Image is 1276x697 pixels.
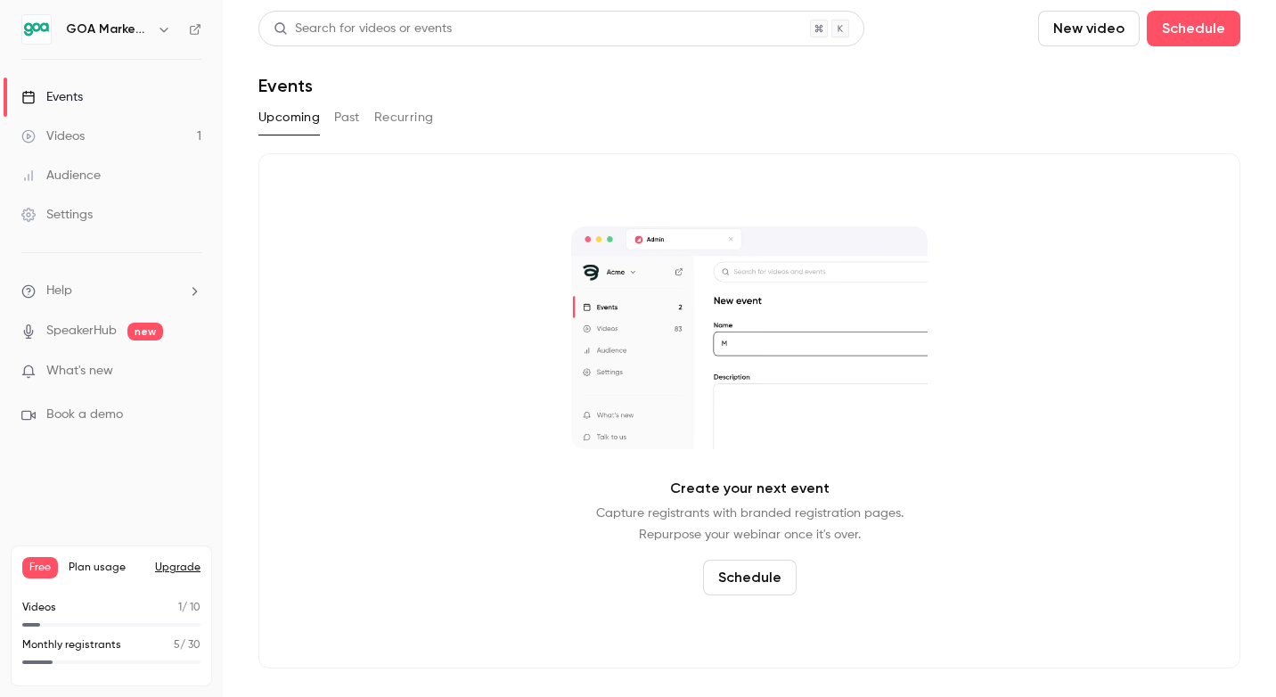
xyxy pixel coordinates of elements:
[66,20,150,38] h6: GOA Marketing
[1147,11,1240,46] button: Schedule
[334,103,360,132] button: Past
[127,323,163,340] span: new
[258,75,313,96] h1: Events
[21,167,101,184] div: Audience
[703,560,797,595] button: Schedule
[258,103,320,132] button: Upcoming
[178,600,200,616] p: / 10
[1038,11,1140,46] button: New video
[22,600,56,616] p: Videos
[21,127,85,145] div: Videos
[46,282,72,300] span: Help
[46,322,117,340] a: SpeakerHub
[21,88,83,106] div: Events
[174,640,180,651] span: 5
[21,282,201,300] li: help-dropdown-opener
[22,15,51,44] img: GOA Marketing
[46,406,123,424] span: Book a demo
[374,103,434,132] button: Recurring
[178,603,182,613] span: 1
[22,557,58,578] span: Free
[46,362,113,381] span: What's new
[22,637,121,653] p: Monthly registrants
[21,206,93,224] div: Settings
[174,637,200,653] p: / 30
[180,364,201,380] iframe: Noticeable Trigger
[274,20,452,38] div: Search for videos or events
[670,478,830,499] p: Create your next event
[69,561,144,575] span: Plan usage
[155,561,200,575] button: Upgrade
[596,503,904,545] p: Capture registrants with branded registration pages. Repurpose your webinar once it's over.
